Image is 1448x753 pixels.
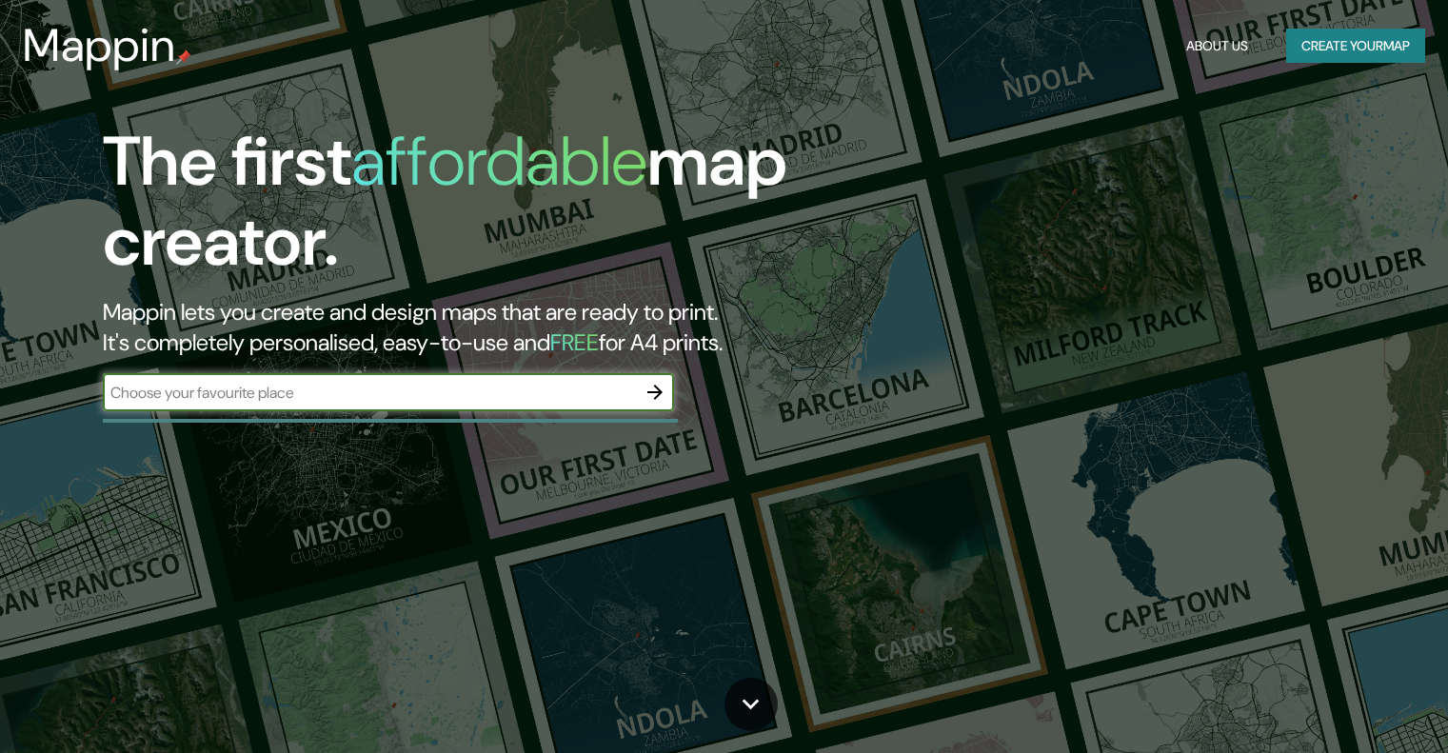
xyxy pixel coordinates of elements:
h1: affordable [351,117,647,206]
input: Choose your favourite place [103,382,636,404]
button: About Us [1179,29,1256,64]
h1: The first map creator. [103,122,827,297]
h2: Mappin lets you create and design maps that are ready to print. It's completely personalised, eas... [103,297,827,358]
img: mappin-pin [176,50,191,65]
h3: Mappin [23,19,176,72]
button: Create yourmap [1286,29,1425,64]
h5: FREE [550,327,599,357]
